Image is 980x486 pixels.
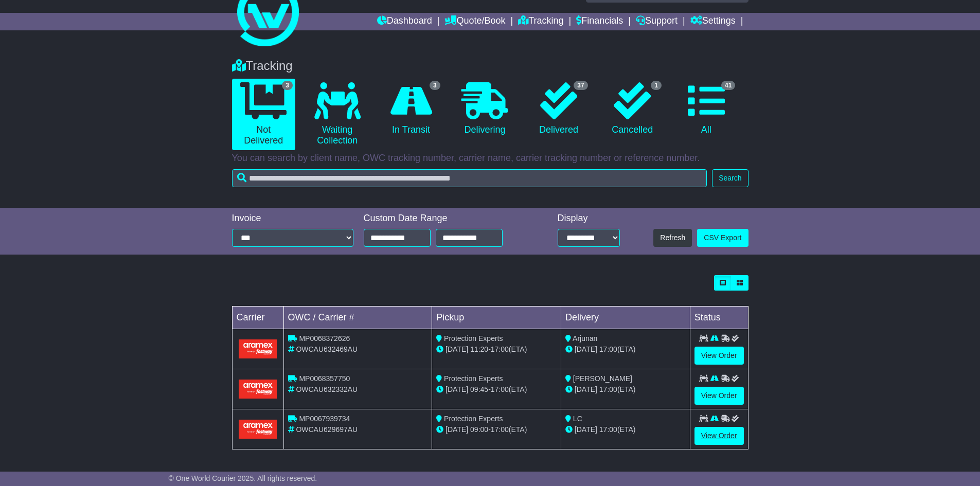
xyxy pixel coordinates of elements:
span: 3 [430,81,440,90]
span: Arjunan [573,334,597,343]
td: OWC / Carrier # [283,307,432,329]
span: 09:00 [470,425,488,434]
span: 41 [721,81,735,90]
img: Aramex.png [239,339,277,358]
span: 17:00 [599,385,617,393]
img: Aramex.png [239,420,277,439]
div: Invoice [232,213,353,224]
a: CSV Export [697,229,748,247]
span: Protection Experts [444,334,503,343]
span: OWCAU632469AU [296,345,358,353]
a: Support [636,13,678,30]
div: (ETA) [565,424,686,435]
span: [DATE] [446,425,468,434]
a: Waiting Collection [306,79,369,150]
div: Display [558,213,620,224]
a: 3 In Transit [379,79,442,139]
span: [DATE] [446,345,468,353]
td: Pickup [432,307,561,329]
td: Status [690,307,748,329]
button: Search [712,169,748,187]
a: Tracking [518,13,563,30]
div: Tracking [227,59,754,74]
a: Delivering [453,79,516,139]
span: 11:20 [470,345,488,353]
span: [DATE] [446,385,468,393]
a: Dashboard [377,13,432,30]
span: 17:00 [491,345,509,353]
span: OWCAU629697AU [296,425,358,434]
span: MP0067939734 [299,415,350,423]
span: [DATE] [575,425,597,434]
span: 17:00 [491,425,509,434]
span: LC [573,415,582,423]
span: MP0068357750 [299,374,350,383]
span: 37 [574,81,587,90]
a: View Order [694,347,744,365]
span: 09:45 [470,385,488,393]
span: [PERSON_NAME] [573,374,632,383]
a: 41 All [674,79,738,139]
span: [DATE] [575,385,597,393]
img: Aramex.png [239,380,277,399]
td: Delivery [561,307,690,329]
a: 3 Not Delivered [232,79,295,150]
a: 1 Cancelled [601,79,664,139]
span: 17:00 [491,385,509,393]
span: 17:00 [599,425,617,434]
a: View Order [694,427,744,445]
div: - (ETA) [436,384,557,395]
span: MP0068372626 [299,334,350,343]
a: Settings [690,13,736,30]
a: View Order [694,387,744,405]
span: OWCAU632332AU [296,385,358,393]
div: - (ETA) [436,344,557,355]
p: You can search by client name, OWC tracking number, carrier name, carrier tracking number or refe... [232,153,749,164]
div: Custom Date Range [364,213,529,224]
span: Protection Experts [444,374,503,383]
span: 3 [282,81,293,90]
a: Financials [576,13,623,30]
span: 17:00 [599,345,617,353]
a: Quote/Book [444,13,505,30]
div: - (ETA) [436,424,557,435]
td: Carrier [232,307,283,329]
span: Protection Experts [444,415,503,423]
span: © One World Courier 2025. All rights reserved. [169,474,317,482]
div: (ETA) [565,344,686,355]
div: (ETA) [565,384,686,395]
span: 1 [651,81,662,90]
a: 37 Delivered [527,79,590,139]
span: [DATE] [575,345,597,353]
button: Refresh [653,229,692,247]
